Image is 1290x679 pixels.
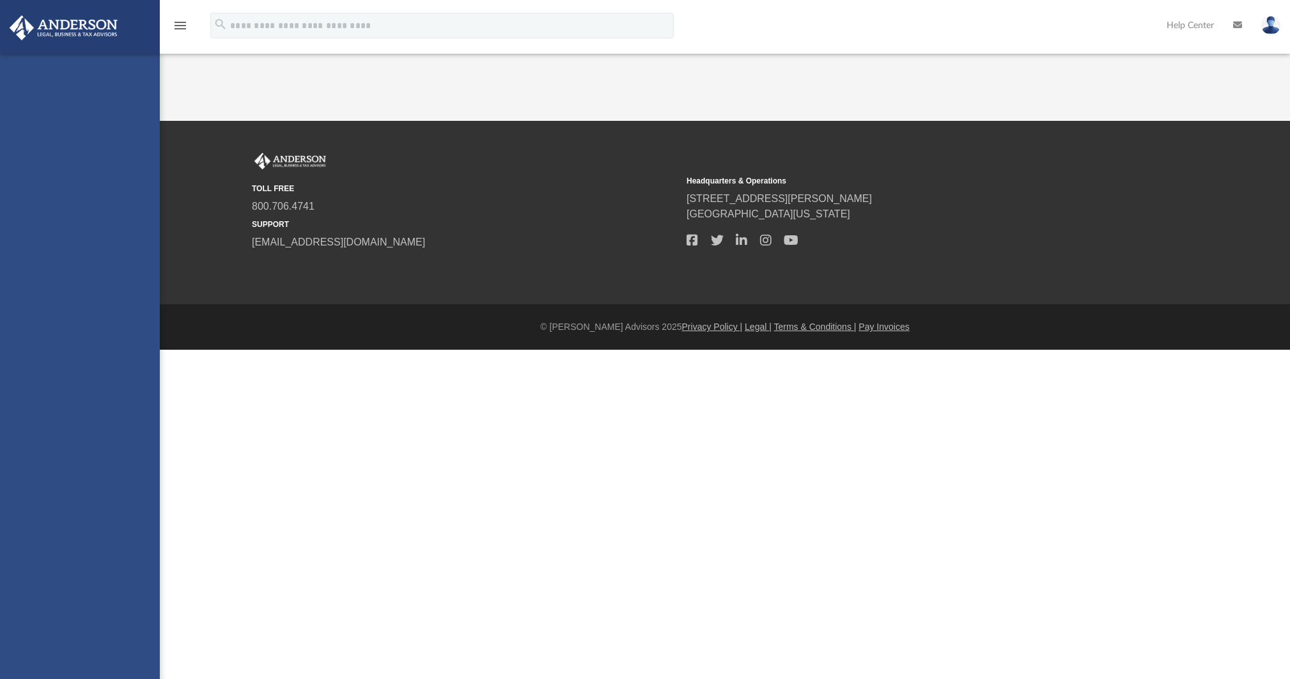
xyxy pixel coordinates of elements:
[687,208,850,219] a: [GEOGRAPHIC_DATA][US_STATE]
[160,320,1290,334] div: © [PERSON_NAME] Advisors 2025
[745,322,772,332] a: Legal |
[173,24,188,33] a: menu
[682,322,743,332] a: Privacy Policy |
[252,237,425,247] a: [EMAIL_ADDRESS][DOMAIN_NAME]
[252,183,678,194] small: TOLL FREE
[1261,16,1280,35] img: User Pic
[252,201,315,212] a: 800.706.4741
[214,17,228,31] i: search
[252,219,678,230] small: SUPPORT
[774,322,857,332] a: Terms & Conditions |
[687,193,872,204] a: [STREET_ADDRESS][PERSON_NAME]
[173,18,188,33] i: menu
[859,322,909,332] a: Pay Invoices
[252,153,329,169] img: Anderson Advisors Platinum Portal
[6,15,121,40] img: Anderson Advisors Platinum Portal
[687,175,1112,187] small: Headquarters & Operations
